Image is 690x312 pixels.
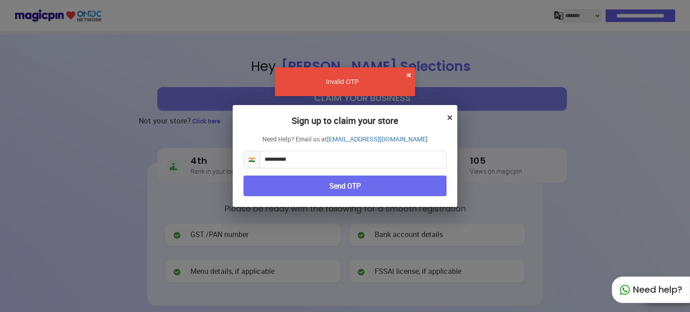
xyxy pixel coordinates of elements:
[279,77,406,86] div: Invalid OTP
[406,71,411,80] button: close
[327,135,428,144] a: [EMAIL_ADDRESS][DOMAIN_NAME]
[244,151,260,168] span: 🇮🇳
[619,285,630,295] img: whatapp_green.7240e66a.svg
[243,176,447,197] button: Send OTP
[243,135,447,144] p: Need Help? Email us at
[243,116,447,135] h2: Sign up to claim your store
[447,110,453,125] button: ×
[612,277,690,303] div: Need help?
